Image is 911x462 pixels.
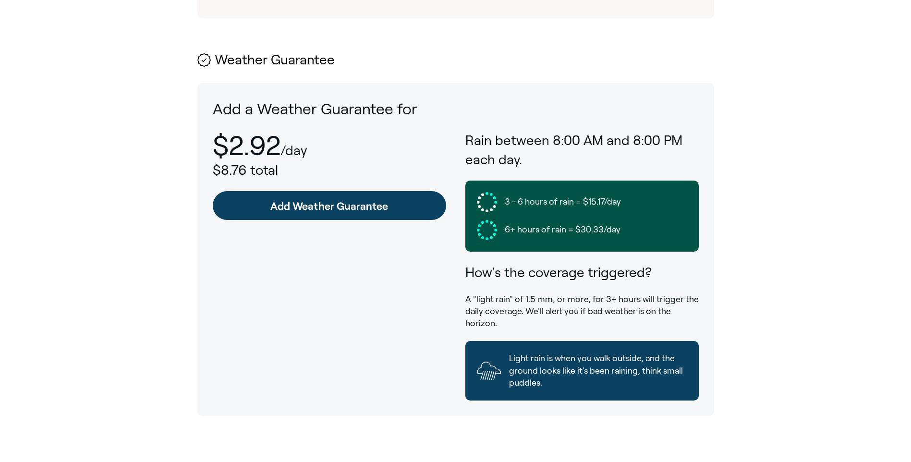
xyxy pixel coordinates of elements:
[465,131,699,169] h3: Rain between 8:00 AM and 8:00 PM each day.
[213,98,699,120] p: Add a Weather Guarantee for
[213,191,446,220] a: Add Weather Guarantee
[465,293,699,330] p: A "light rain" of 1.5 mm, or more, for 3+ hours will trigger the daily coverage. We'll alert you ...
[509,353,687,389] span: Light rain is when you walk outside, and the ground looks like it's been raining, think small pud...
[505,196,621,208] span: 3 - 6 hours of rain = $15.17/day
[280,143,307,158] p: /day
[465,263,699,282] h3: How's the coverage triggered?
[505,224,620,236] span: 6+ hours of rain = $30.33/day
[213,163,278,178] span: $8.76 total
[213,131,280,160] p: $2.92
[197,53,714,68] h2: Weather Guarantee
